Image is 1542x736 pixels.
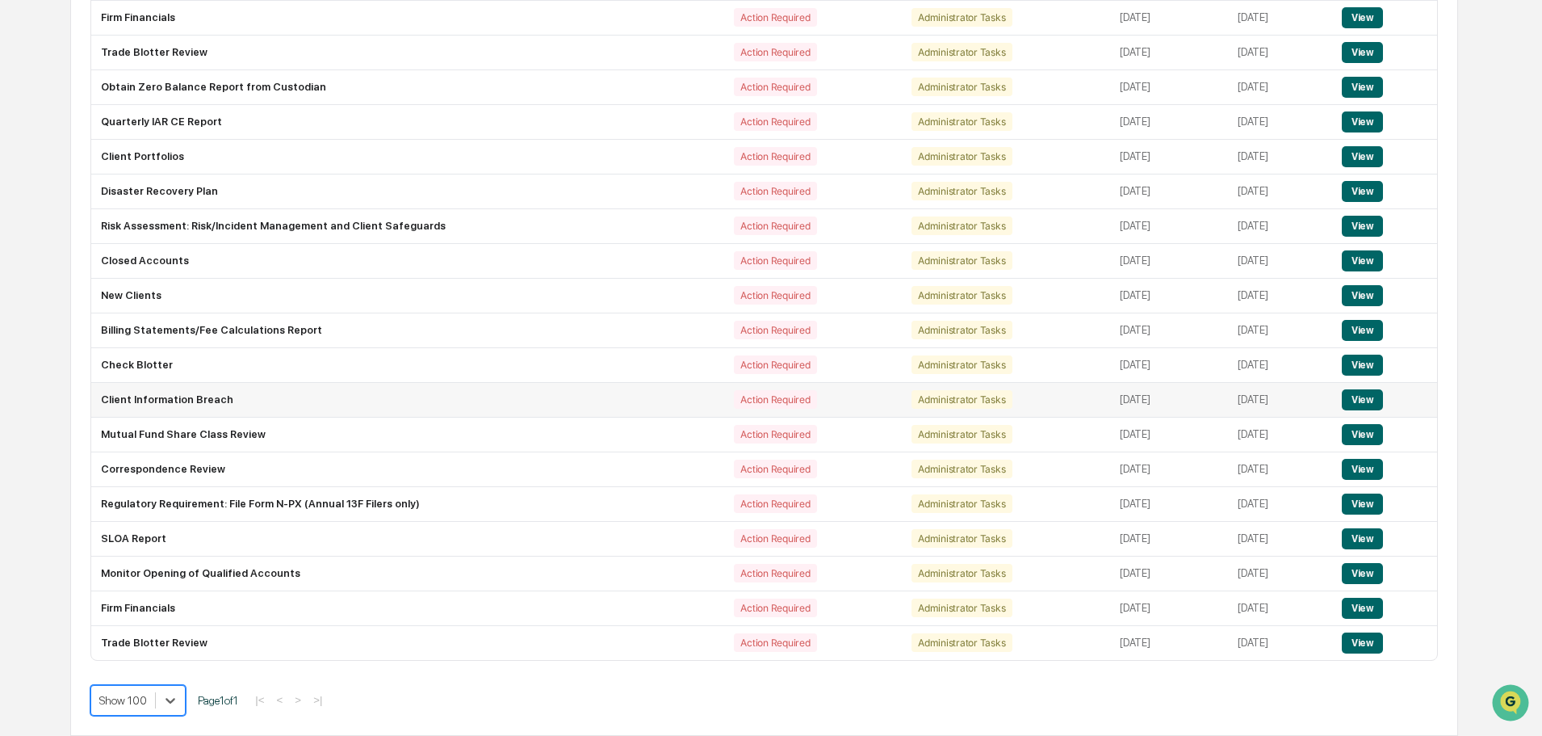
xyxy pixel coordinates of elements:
[161,377,195,389] span: Pylon
[91,313,724,348] td: Billing Statements/Fee Calculations Report
[10,331,108,360] a: 🔎Data Lookup
[1342,185,1383,197] a: View
[91,418,724,452] td: Mutual Fund Share Class Review
[91,279,724,313] td: New Clients
[1228,279,1332,313] td: [DATE]
[91,244,724,279] td: Closed Accounts
[117,309,130,322] div: 🗄️
[1110,36,1228,70] td: [DATE]
[16,137,294,163] p: How can we help?
[734,390,816,409] div: Action Required
[1342,46,1383,58] a: View
[250,693,269,707] button: |<
[911,147,1012,166] div: Administrator Tasks
[91,36,724,70] td: Trade Blotter Review
[911,494,1012,513] div: Administrator Tasks
[1342,324,1383,336] a: View
[1342,428,1383,440] a: View
[1342,563,1383,584] button: View
[911,460,1012,478] div: Administrator Tasks
[734,112,816,131] div: Action Required
[1342,393,1383,406] a: View
[1342,637,1383,649] a: View
[1110,383,1228,418] td: [DATE]
[911,251,1012,270] div: Administrator Tasks
[734,251,816,270] div: Action Required
[734,564,816,582] div: Action Required
[1342,11,1383,23] a: View
[1342,532,1383,545] a: View
[1228,175,1332,209] td: [DATE]
[1228,70,1332,105] td: [DATE]
[1342,567,1383,579] a: View
[91,383,724,418] td: Client Information Breach
[911,217,1012,235] div: Administrator Tasks
[1228,244,1332,279] td: [DATE]
[734,425,816,444] div: Action Required
[1228,1,1332,36] td: [DATE]
[91,591,724,626] td: Firm Financials
[133,307,200,323] span: Attestations
[1110,313,1228,348] td: [DATE]
[91,626,724,660] td: Trade Blotter Review
[1110,244,1228,279] td: [DATE]
[1342,528,1383,549] button: View
[91,175,724,209] td: Disaster Recovery Plan
[1110,105,1228,140] td: [DATE]
[1342,254,1383,267] a: View
[911,321,1012,339] div: Administrator Tasks
[734,182,816,200] div: Action Required
[1342,598,1383,619] button: View
[1342,7,1383,28] button: View
[16,227,45,256] img: 1746055101610-c473b297-6a78-478c-a979-82029cc54cd1
[734,321,816,339] div: Action Required
[1342,116,1383,128] a: View
[1342,633,1383,654] button: View
[1110,175,1228,209] td: [DATE]
[111,301,207,330] a: 🗄️Attestations
[734,494,816,513] div: Action Required
[1342,389,1383,410] button: View
[1110,557,1228,591] td: [DATE]
[1490,683,1534,726] iframe: Open customer support
[272,693,288,707] button: <
[911,355,1012,374] div: Administrator Tasks
[1228,140,1332,175] td: [DATE]
[734,147,816,166] div: Action Required
[1342,289,1383,301] a: View
[1342,77,1383,98] button: View
[198,694,238,707] span: Page 1 of 1
[1228,209,1332,244] td: [DATE]
[911,390,1012,409] div: Administrator Tasks
[1342,602,1383,614] a: View
[1342,285,1383,306] button: View
[911,43,1012,61] div: Administrator Tasks
[1342,498,1383,510] a: View
[1228,36,1332,70] td: [DATE]
[1110,70,1228,105] td: [DATE]
[1342,216,1383,237] button: View
[1342,359,1383,371] a: View
[91,557,724,591] td: Monitor Opening of Qualified Accounts
[1228,522,1332,557] td: [DATE]
[16,309,29,322] div: 🖐️
[55,243,204,256] div: We're available if you need us!
[16,89,48,121] img: Greenboard
[91,209,724,244] td: Risk Assessment: Risk/Incident Management and Client Safeguards
[1110,591,1228,626] td: [DATE]
[1228,487,1332,522] td: [DATE]
[91,487,724,522] td: Regulatory Requirement: File Form N-PX (Annual 13F Filers only)
[1228,626,1332,660] td: [DATE]
[1110,487,1228,522] td: [DATE]
[91,522,724,557] td: SLOA Report
[1342,42,1383,63] button: View
[1228,418,1332,452] td: [DATE]
[1110,279,1228,313] td: [DATE]
[1342,463,1383,475] a: View
[91,348,724,383] td: Check Blotter
[734,355,816,374] div: Action Required
[734,78,816,96] div: Action Required
[1342,355,1383,376] button: View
